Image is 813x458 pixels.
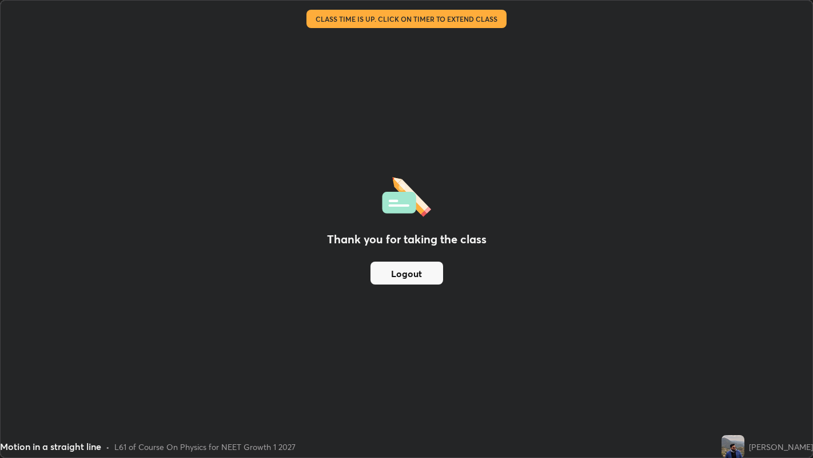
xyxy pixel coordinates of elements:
[106,441,110,453] div: •
[382,173,431,217] img: offlineFeedback.1438e8b3.svg
[749,441,813,453] div: [PERSON_NAME]
[722,435,744,458] img: 32457bb2dde54d7ea7c34c8e2a2521d0.jpg
[114,441,296,453] div: L61 of Course On Physics for NEET Growth 1 2027
[327,231,487,248] h2: Thank you for taking the class
[370,262,443,285] button: Logout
